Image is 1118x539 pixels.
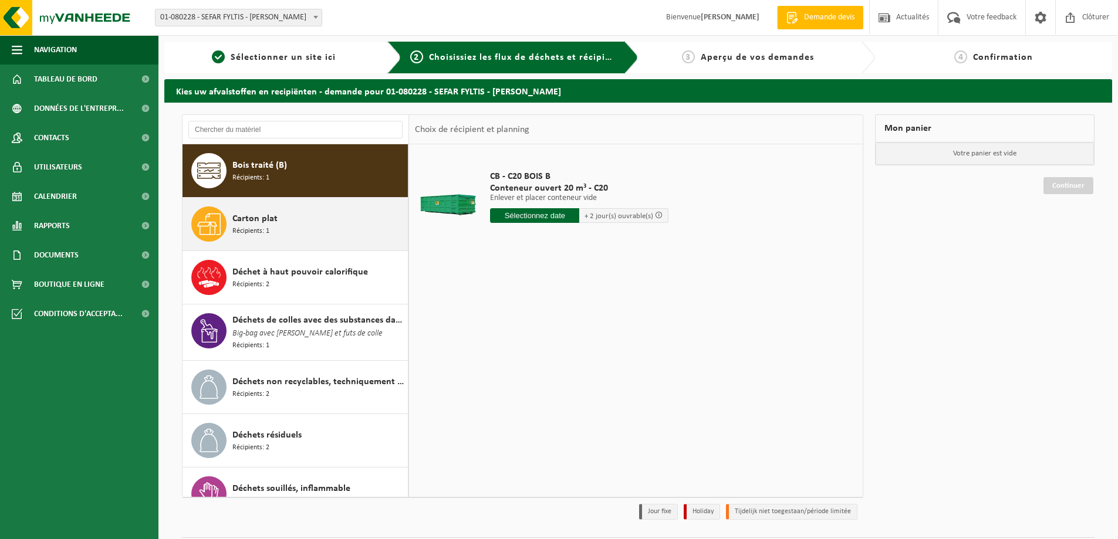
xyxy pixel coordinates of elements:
a: Continuer [1043,177,1093,194]
span: Big-bag avec [PERSON_NAME] et futs de colle [232,327,383,340]
span: Carton plat [232,212,278,226]
span: Données de l'entrepr... [34,94,124,123]
span: 01-080228 - SEFAR FYLTIS - BILLY BERCLAU [155,9,322,26]
span: Récipients: 2 [232,389,269,400]
span: Aperçu de vos demandes [701,53,814,62]
span: Navigation [34,35,77,65]
span: Conditions d'accepta... [34,299,123,328]
span: Boutique en ligne [34,270,104,299]
span: Sélectionner un site ici [231,53,336,62]
p: Enlever et placer conteneur vide [490,194,668,202]
span: Confirmation [973,53,1033,62]
div: Mon panier [875,114,1095,143]
span: 1 [212,50,225,63]
span: Déchets résiduels [232,428,302,442]
span: Documents [34,240,79,270]
span: 4 [954,50,967,63]
a: 1Sélectionner un site ici [170,50,378,65]
p: Votre panier est vide [876,143,1094,165]
span: 2 [410,50,423,63]
button: Déchets non recyclables, techniquement non combustibles (combustibles) Récipients: 2 [183,361,408,414]
span: Conteneur ouvert 20 m³ - C20 [490,182,668,194]
span: Déchet à haut pouvoir calorifique [232,265,368,279]
button: Déchets souillés, inflammable Récipients: 1 [183,467,408,521]
div: Choix de récipient et planning [409,115,535,144]
span: Bois traité (B) [232,158,287,172]
span: Récipients: 2 [232,442,269,453]
span: Récipients: 1 [232,340,269,351]
span: 3 [682,50,695,63]
h2: Kies uw afvalstoffen en recipiënten - demande pour 01-080228 - SEFAR FYLTIS - [PERSON_NAME] [164,79,1112,102]
span: Demande devis [801,12,857,23]
button: Déchets de colles avec des substances dangereuses Big-bag avec [PERSON_NAME] et futs de colle Réc... [183,304,408,361]
input: Sélectionnez date [490,208,579,223]
span: Choisissiez les flux de déchets et récipients [429,53,624,62]
a: Demande devis [777,6,863,29]
span: 01-080228 - SEFAR FYLTIS - BILLY BERCLAU [156,9,322,26]
span: Récipients: 1 [232,172,269,184]
button: Bois traité (B) Récipients: 1 [183,144,408,198]
span: Déchets de colles avec des substances dangereuses [232,313,405,327]
span: Déchets souillés, inflammable [232,482,350,496]
span: Rapports [34,211,70,240]
span: Contacts [34,123,69,152]
span: CB - C20 BOIS B [490,171,668,182]
span: Utilisateurs [34,152,82,182]
span: Calendrier [34,182,77,211]
span: Récipients: 1 [232,226,269,237]
span: Déchets non recyclables, techniquement non combustibles (combustibles) [232,375,405,389]
span: Tableau de bord [34,65,97,94]
input: Chercher du matériel [188,121,403,138]
li: Jour fixe [639,504,678,520]
button: Carton plat Récipients: 1 [183,198,408,251]
li: Holiday [684,504,720,520]
li: Tijdelijk niet toegestaan/période limitée [726,504,857,520]
span: Récipients: 2 [232,279,269,290]
span: Récipients: 1 [232,496,269,507]
button: Déchets résiduels Récipients: 2 [183,414,408,467]
strong: [PERSON_NAME] [701,13,759,22]
span: + 2 jour(s) ouvrable(s) [585,212,653,220]
button: Déchet à haut pouvoir calorifique Récipients: 2 [183,251,408,304]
